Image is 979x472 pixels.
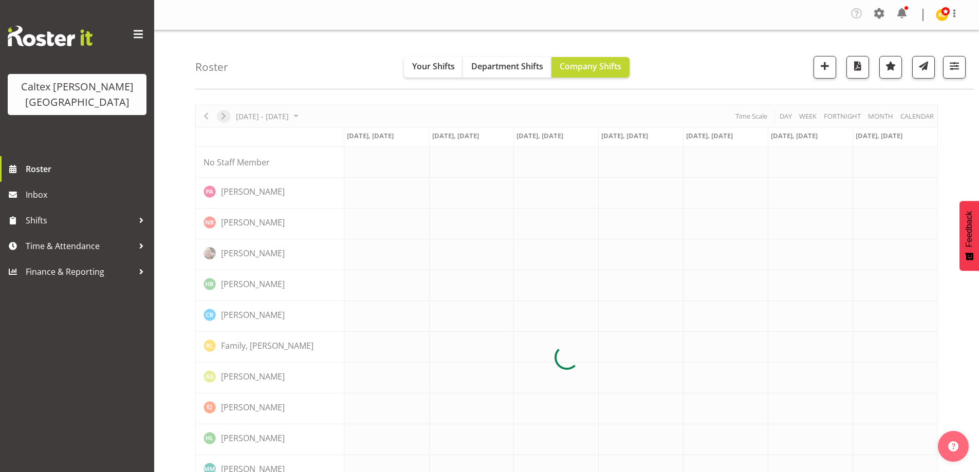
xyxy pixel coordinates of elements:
img: reece-lewis10949.jpg [936,9,948,21]
span: Department Shifts [471,61,543,72]
button: Add a new shift [814,56,836,79]
h4: Roster [195,61,228,73]
button: Download a PDF of the roster according to the set date range. [846,56,869,79]
span: Roster [26,161,149,177]
span: Company Shifts [560,61,621,72]
button: Department Shifts [463,57,551,78]
span: Shifts [26,213,134,228]
img: help-xxl-2.png [948,441,958,451]
button: Your Shifts [404,57,463,78]
span: Time & Attendance [26,238,134,254]
button: Feedback - Show survey [959,201,979,271]
span: Feedback [965,211,974,247]
button: Company Shifts [551,57,630,78]
button: Filter Shifts [943,56,966,79]
img: Rosterit website logo [8,26,93,46]
button: Send a list of all shifts for the selected filtered period to all rostered employees. [912,56,935,79]
div: Caltex [PERSON_NAME][GEOGRAPHIC_DATA] [18,79,136,110]
span: Inbox [26,187,149,202]
button: Highlight an important date within the roster. [879,56,902,79]
span: Finance & Reporting [26,264,134,279]
span: Your Shifts [412,61,455,72]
